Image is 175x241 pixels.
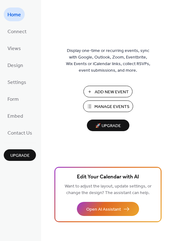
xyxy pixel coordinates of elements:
a: Contact Us [4,126,36,140]
button: Upgrade [4,149,36,161]
a: Design [4,58,27,72]
span: Connect [7,27,27,37]
button: Manage Events [83,100,133,112]
span: 🚀 Upgrade [91,122,126,130]
a: Embed [4,109,27,123]
button: Open AI Assistant [77,202,139,216]
span: Form [7,95,19,105]
span: Display one-time or recurring events, sync with Google, Outlook, Zoom, Eventbrite, Wix Events or ... [66,48,150,74]
span: Views [7,44,21,54]
button: 🚀 Upgrade [87,120,129,131]
span: Home [7,10,21,20]
span: Embed [7,111,23,121]
a: Settings [4,75,30,89]
span: Upgrade [10,152,30,159]
span: Contact Us [7,128,32,138]
span: Design [7,61,23,71]
a: Form [4,92,22,106]
span: Want to adjust the layout, update settings, or change the design? The assistant can help. [65,182,152,197]
button: Add New Event [83,86,132,97]
a: Views [4,41,25,55]
a: Connect [4,24,30,38]
a: Home [4,8,25,21]
span: Manage Events [94,104,129,110]
span: Edit Your Calendar with AI [77,173,139,182]
span: Open AI Assistant [86,206,121,213]
span: Add New Event [95,89,129,95]
span: Settings [7,78,26,88]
